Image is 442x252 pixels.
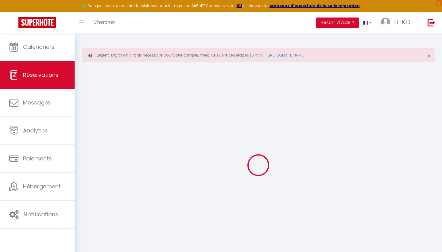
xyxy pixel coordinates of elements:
[23,43,55,51] span: Calendriers
[381,18,390,27] img: ...
[5,2,23,21] button: Ouvrir le widget de chat LiveChat
[23,71,59,79] span: Réservations
[269,3,360,8] a: créneaux d'ouverture de la salle migration
[23,155,52,162] span: Paiements
[82,48,435,62] div: Urgent : Migration Airbnb nécessaire pour votre compte, merci de suivre ces étapes (5 min) -
[394,18,413,26] span: ELHOST
[23,127,48,134] span: Analytics
[23,183,61,190] span: Hébergement
[428,19,435,26] img: logout
[23,99,51,106] span: Messages
[316,18,359,28] button: Besoin d'aide ?
[237,3,242,8] a: ICI
[18,17,56,28] img: Super Booking
[266,53,304,58] a: [URL][DOMAIN_NAME]
[24,211,58,218] span: Notifications
[376,12,421,33] a: ... ELHOST
[94,19,115,25] span: Chercher
[427,52,431,60] span: ×
[427,53,431,59] button: Close
[89,12,119,33] a: Chercher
